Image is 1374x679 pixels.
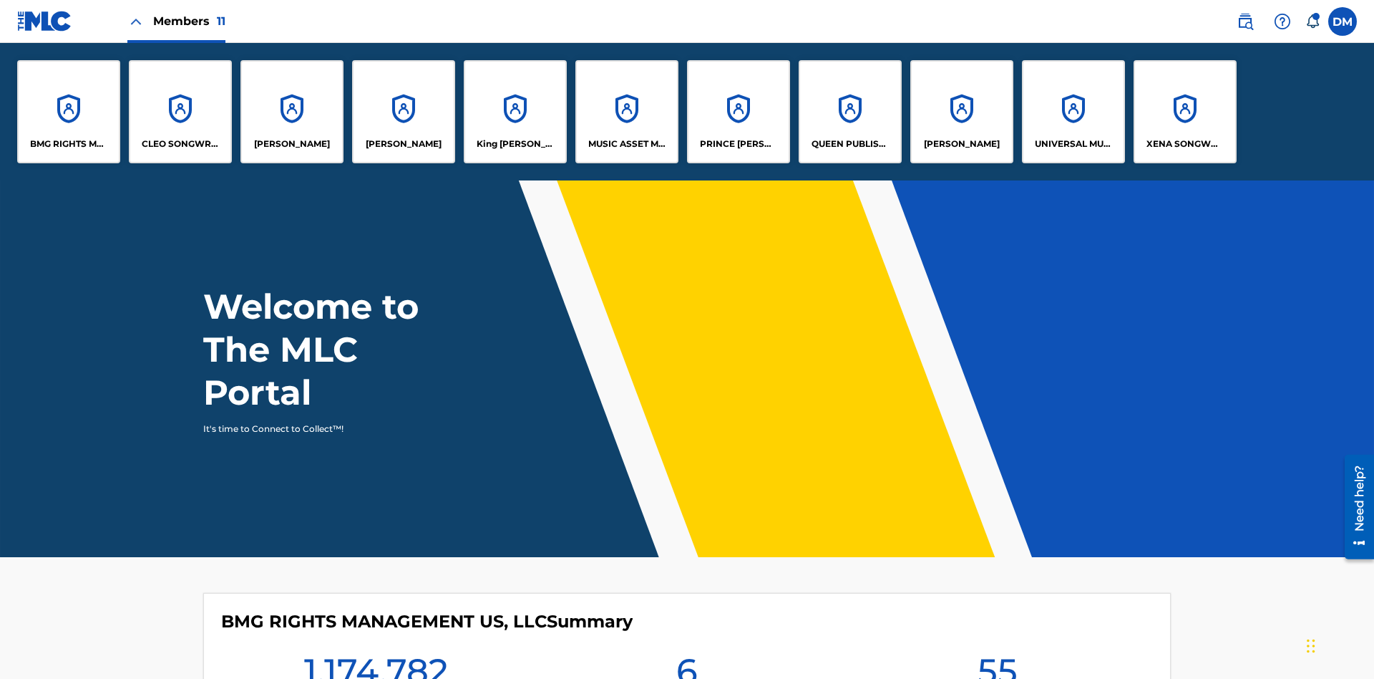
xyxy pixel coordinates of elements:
p: RONALD MCTESTERSON [924,138,1000,150]
div: Help [1268,7,1297,36]
p: BMG RIGHTS MANAGEMENT US, LLC [30,138,108,150]
img: Close [127,13,145,30]
span: Members [153,13,225,29]
a: AccountsUNIVERSAL MUSIC PUB GROUP [1022,60,1125,163]
img: search [1237,13,1254,30]
a: Accounts[PERSON_NAME] [352,60,455,163]
a: Public Search [1231,7,1259,36]
a: AccountsPRINCE [PERSON_NAME] [687,60,790,163]
p: QUEEN PUBLISHA [812,138,890,150]
p: CLEO SONGWRITER [142,138,220,150]
p: PRINCE MCTESTERSON [700,138,778,150]
span: 11 [217,14,225,28]
p: It's time to Connect to Collect™! [203,423,452,435]
a: Accounts[PERSON_NAME] [910,60,1013,163]
div: Drag [1307,625,1315,668]
p: ELVIS COSTELLO [254,138,330,150]
a: AccountsMUSIC ASSET MANAGEMENT (MAM) [575,60,678,163]
h1: Welcome to The MLC Portal [203,285,471,414]
a: AccountsBMG RIGHTS MANAGEMENT US, LLC [17,60,120,163]
a: AccountsCLEO SONGWRITER [129,60,232,163]
img: MLC Logo [17,11,72,32]
p: EYAMA MCSINGER [366,138,442,150]
a: Accounts[PERSON_NAME] [240,60,343,163]
p: UNIVERSAL MUSIC PUB GROUP [1035,138,1113,150]
iframe: Chat Widget [1302,610,1374,679]
a: AccountsQUEEN PUBLISHA [799,60,902,163]
a: AccountsXENA SONGWRITER [1134,60,1237,163]
img: help [1274,13,1291,30]
p: XENA SONGWRITER [1146,138,1224,150]
a: AccountsKing [PERSON_NAME] [464,60,567,163]
p: MUSIC ASSET MANAGEMENT (MAM) [588,138,666,150]
h4: BMG RIGHTS MANAGEMENT US, LLC [221,611,633,632]
div: Notifications [1305,14,1320,29]
div: User Menu [1328,7,1357,36]
p: King McTesterson [477,138,555,150]
iframe: Resource Center [1334,449,1374,567]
